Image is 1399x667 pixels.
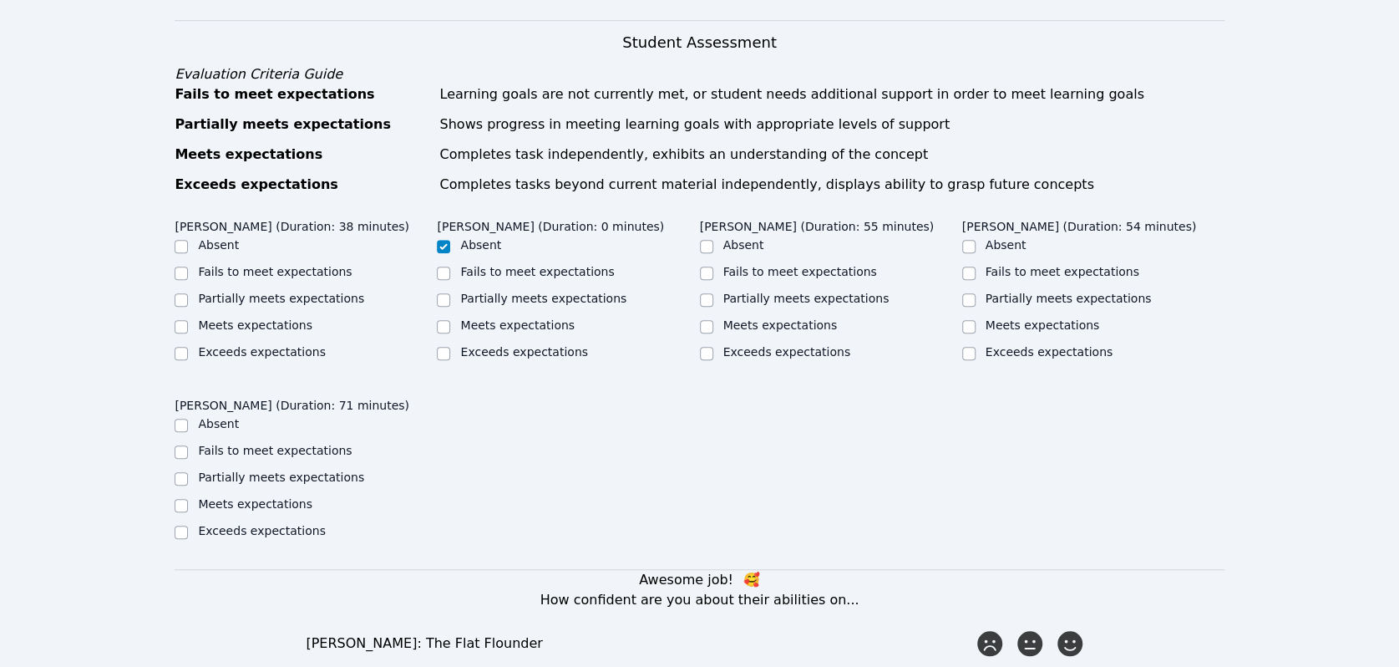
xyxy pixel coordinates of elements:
[175,31,1224,54] h3: Student Assessment
[723,345,850,359] label: Exceeds expectations
[460,292,626,305] label: Partially meets expectations
[460,345,587,359] label: Exceeds expectations
[439,115,1224,135] div: Shows progress in meeting learning goals with appropriate levels of support
[723,292,890,305] label: Partially meets expectations
[175,211,409,237] legend: [PERSON_NAME] (Duration: 38 minutes)
[175,115,429,135] div: Partially meets expectations
[175,390,409,415] legend: [PERSON_NAME] (Duration: 71 minutes)
[743,572,760,588] span: kisses
[723,238,764,252] label: Absent
[460,238,501,252] label: Absent
[198,345,325,359] label: Exceeds expectations
[439,175,1224,195] div: Completes tasks beyond current material independently, displays ability to grasp future concepts
[198,417,239,430] label: Absent
[986,345,1113,359] label: Exceeds expectations
[460,318,575,332] label: Meets expectations
[700,211,935,237] legend: [PERSON_NAME] (Duration: 55 minutes)
[439,84,1224,104] div: Learning goals are not currently met, or student needs additional support in order to meet learni...
[198,497,312,511] label: Meets expectations
[437,211,664,237] legend: [PERSON_NAME] (Duration: 0 minutes)
[723,318,838,332] label: Meets expectations
[198,444,352,457] label: Fails to meet expectations
[986,238,1026,252] label: Absent
[986,318,1100,332] label: Meets expectations
[198,318,312,332] label: Meets expectations
[639,572,733,588] span: Awesome job!
[198,524,325,537] label: Exceeds expectations
[175,145,429,165] div: Meets expectations
[306,634,972,654] div: [PERSON_NAME]: The Flat Flounder
[175,175,429,195] div: Exceeds expectations
[175,84,429,104] div: Fails to meet expectations
[986,292,1152,305] label: Partially meets expectations
[723,265,877,278] label: Fails to meet expectations
[198,292,364,305] label: Partially meets expectations
[460,265,614,278] label: Fails to meet expectations
[175,64,1224,84] div: Evaluation Criteria Guide
[540,592,859,608] span: How confident are you about their abilities on...
[439,145,1224,165] div: Completes task independently, exhibits an understanding of the concept
[986,265,1139,278] label: Fails to meet expectations
[962,211,1197,237] legend: [PERSON_NAME] (Duration: 54 minutes)
[198,238,239,252] label: Absent
[198,265,352,278] label: Fails to meet expectations
[198,471,364,484] label: Partially meets expectations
